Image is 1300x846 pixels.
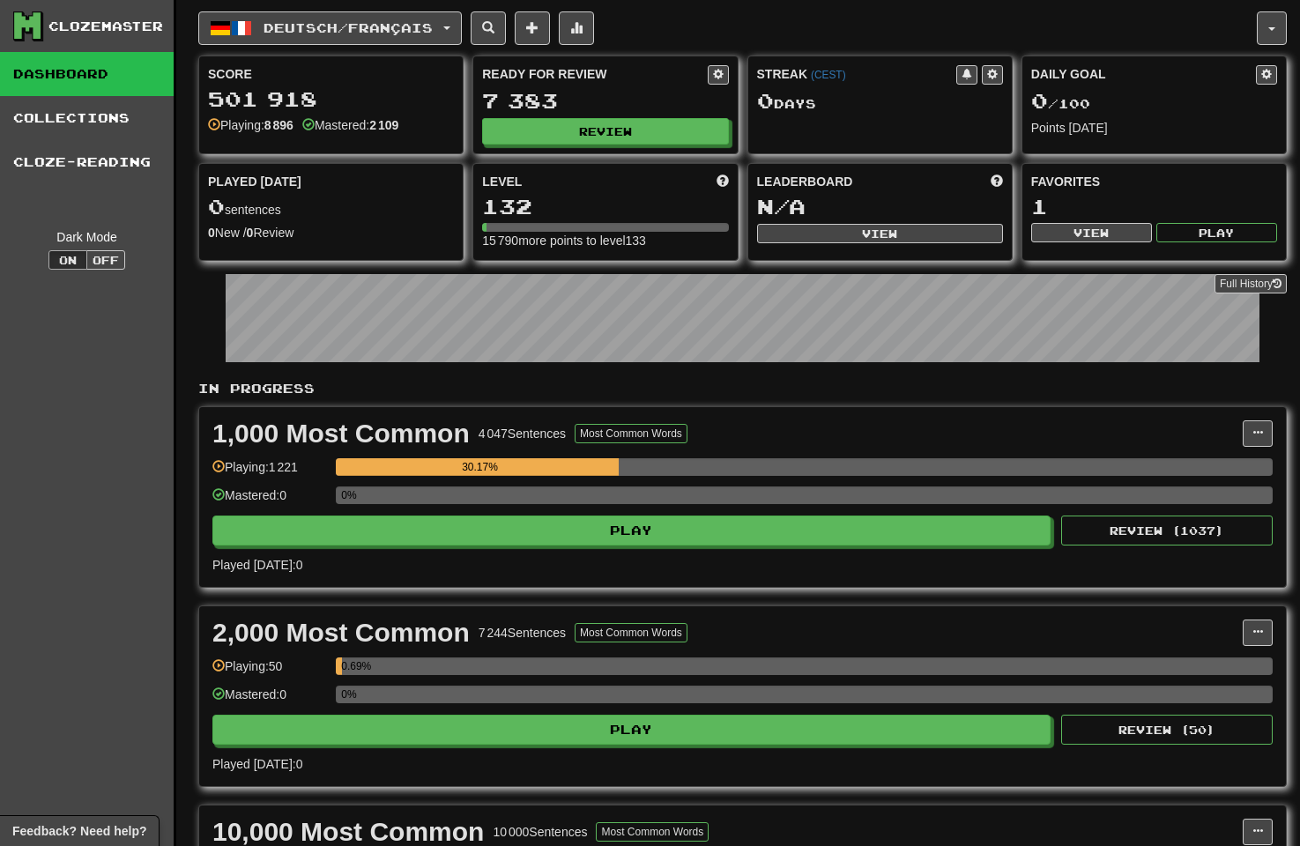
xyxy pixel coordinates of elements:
div: 15 790 more points to level 133 [482,232,728,249]
button: Search sentences [471,11,506,45]
div: Clozemaster [48,18,163,35]
button: Play [212,516,1051,545]
button: View [1031,223,1152,242]
div: Streak [757,65,956,83]
div: 1,000 Most Common [212,420,470,447]
div: Day s [757,90,1003,113]
strong: 2 109 [369,118,398,132]
div: Dark Mode [13,228,160,246]
button: Play [1156,223,1277,242]
div: Playing: [208,116,293,134]
button: Off [86,250,125,270]
span: Played [DATE] [208,173,301,190]
div: Playing: 50 [212,657,327,686]
div: 30.17% [341,458,618,476]
button: Add sentence to collection [515,11,550,45]
span: Score more points to level up [717,173,729,190]
button: Most Common Words [596,822,709,842]
a: Full History [1215,274,1287,293]
span: Played [DATE]: 0 [212,757,302,771]
div: Daily Goal [1031,65,1256,85]
div: Mastered: [302,116,398,134]
button: More stats [559,11,594,45]
strong: 0 [208,226,215,240]
span: 0 [1031,88,1048,113]
button: Review [482,118,728,145]
button: Most Common Words [575,424,687,443]
button: Review (50) [1061,715,1273,745]
div: 7 383 [482,90,728,112]
p: In Progress [198,380,1287,397]
span: Played [DATE]: 0 [212,558,302,572]
span: Deutsch / Français [264,20,433,35]
button: Play [212,715,1051,745]
div: Favorites [1031,173,1277,190]
span: 0 [208,194,225,219]
strong: 0 [247,226,254,240]
button: On [48,250,87,270]
div: 0.69% [341,657,342,675]
span: N/A [757,194,806,219]
div: Mastered: 0 [212,686,327,715]
div: Ready for Review [482,65,707,83]
div: sentences [208,196,454,219]
div: Score [208,65,454,83]
a: (CEST) [811,69,846,81]
span: Level [482,173,522,190]
div: 501 918 [208,88,454,110]
div: 10,000 Most Common [212,819,484,845]
div: 10 000 Sentences [493,823,587,841]
span: Open feedback widget [12,822,146,840]
span: 0 [757,88,774,113]
div: 7 244 Sentences [479,624,566,642]
div: Playing: 1 221 [212,458,327,487]
div: 132 [482,196,728,218]
div: Mastered: 0 [212,486,327,516]
span: / 100 [1031,96,1090,111]
button: Most Common Words [575,623,687,642]
div: 2,000 Most Common [212,620,470,646]
button: Review (1037) [1061,516,1273,545]
div: Points [DATE] [1031,119,1277,137]
button: View [757,224,1003,243]
button: Deutsch/Français [198,11,462,45]
strong: 8 896 [264,118,293,132]
span: Leaderboard [757,173,853,190]
div: 4 047 Sentences [479,425,566,442]
span: This week in points, UTC [991,173,1003,190]
div: New / Review [208,224,454,241]
div: 1 [1031,196,1277,218]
